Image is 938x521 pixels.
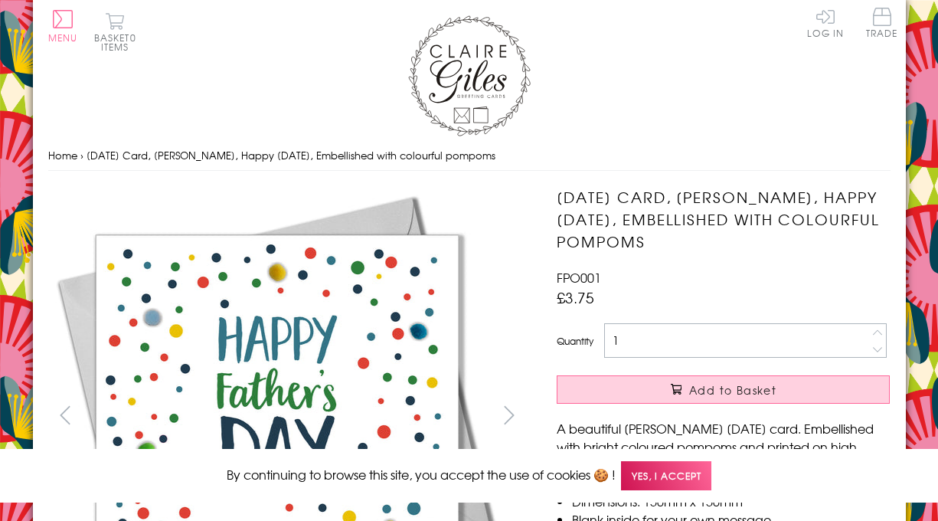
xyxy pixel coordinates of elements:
[48,148,77,162] a: Home
[48,31,78,44] span: Menu
[48,398,83,432] button: prev
[866,8,898,38] span: Trade
[866,8,898,41] a: Trade
[621,461,711,491] span: Yes, I accept
[492,398,526,432] button: next
[94,12,136,51] button: Basket0 items
[48,140,891,172] nav: breadcrumbs
[807,8,844,38] a: Log In
[408,15,531,136] img: Claire Giles Greetings Cards
[557,419,890,474] p: A beautiful [PERSON_NAME] [DATE] card. Embellished with bright coloured pompoms and printed on hi...
[557,186,890,252] h1: [DATE] Card, [PERSON_NAME], Happy [DATE], Embellished with colourful pompoms
[689,382,776,398] span: Add to Basket
[48,10,78,42] button: Menu
[557,287,594,308] span: £3.75
[557,268,601,287] span: FPO001
[80,148,83,162] span: ›
[557,375,890,404] button: Add to Basket
[87,148,495,162] span: [DATE] Card, [PERSON_NAME], Happy [DATE], Embellished with colourful pompoms
[557,334,593,348] label: Quantity
[101,31,136,54] span: 0 items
